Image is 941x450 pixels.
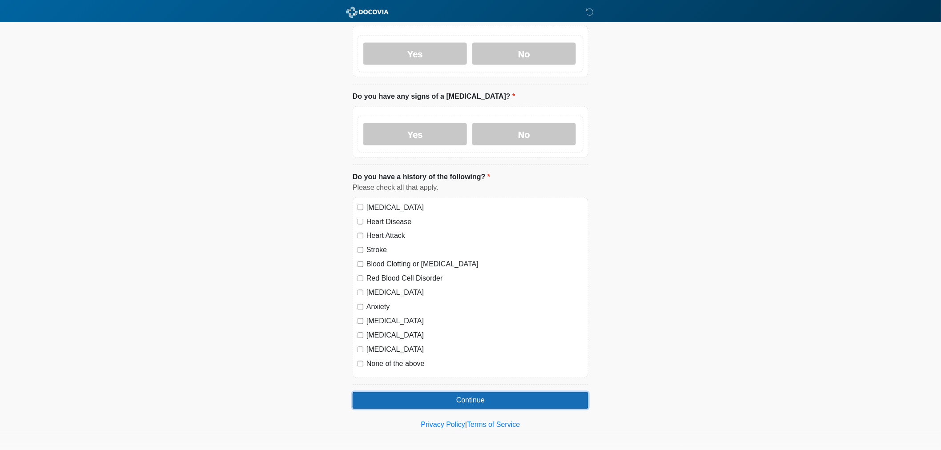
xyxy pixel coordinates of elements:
img: ABC Med Spa- GFEase Logo [344,7,391,18]
label: Yes [363,43,467,65]
label: Yes [363,123,467,145]
label: Anxiety [366,302,583,313]
button: Continue [353,392,588,409]
input: Heart Disease [358,219,363,225]
div: Please check all that apply. [353,182,588,193]
label: No [472,43,576,65]
label: Blood Clotting or [MEDICAL_DATA] [366,259,583,270]
label: Stroke [366,245,583,256]
label: [MEDICAL_DATA] [366,330,583,341]
label: Heart Attack [366,231,583,241]
label: None of the above [366,359,583,370]
input: Anxiety [358,304,363,310]
input: Blood Clotting or [MEDICAL_DATA] [358,261,363,267]
input: Stroke [358,247,363,253]
label: Do you have any signs of a [MEDICAL_DATA]? [353,91,515,102]
label: No [472,123,576,145]
a: | [465,421,467,429]
label: Heart Disease [366,217,583,227]
input: [MEDICAL_DATA] [358,333,363,338]
input: [MEDICAL_DATA] [358,347,363,353]
input: Heart Attack [358,233,363,239]
input: [MEDICAL_DATA] [358,318,363,324]
label: Red Blood Cell Disorder [366,273,583,284]
label: [MEDICAL_DATA] [366,288,583,298]
input: None of the above [358,361,363,367]
label: [MEDICAL_DATA] [366,202,583,213]
input: [MEDICAL_DATA] [358,205,363,210]
a: Privacy Policy [421,421,466,429]
a: Terms of Service [467,421,520,429]
input: [MEDICAL_DATA] [358,290,363,296]
input: Red Blood Cell Disorder [358,276,363,281]
label: Do you have a history of the following? [353,172,490,182]
label: [MEDICAL_DATA] [366,316,583,327]
label: [MEDICAL_DATA] [366,345,583,355]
